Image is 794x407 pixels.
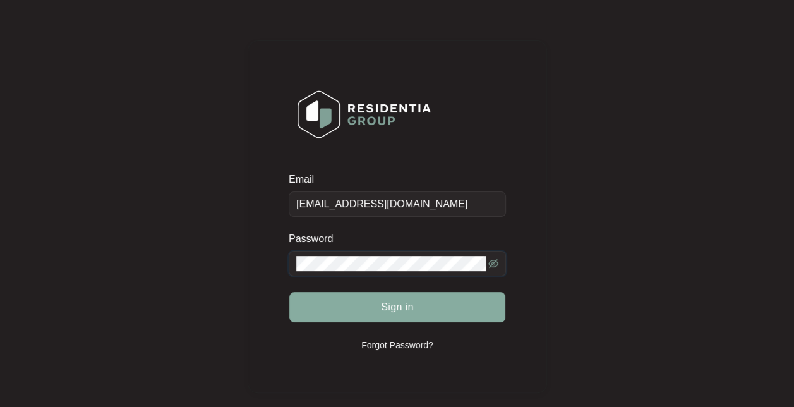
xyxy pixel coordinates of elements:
label: Email [289,173,323,186]
span: Sign in [381,300,414,315]
p: Forgot Password? [361,339,433,351]
keeper-lock: Open Keeper Popup [469,257,484,272]
input: Email [289,191,506,217]
span: eye-invisible [488,258,498,269]
button: Sign in [289,292,505,322]
label: Password [289,233,342,245]
img: Login Logo [289,82,439,147]
input: Password [296,256,486,271]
